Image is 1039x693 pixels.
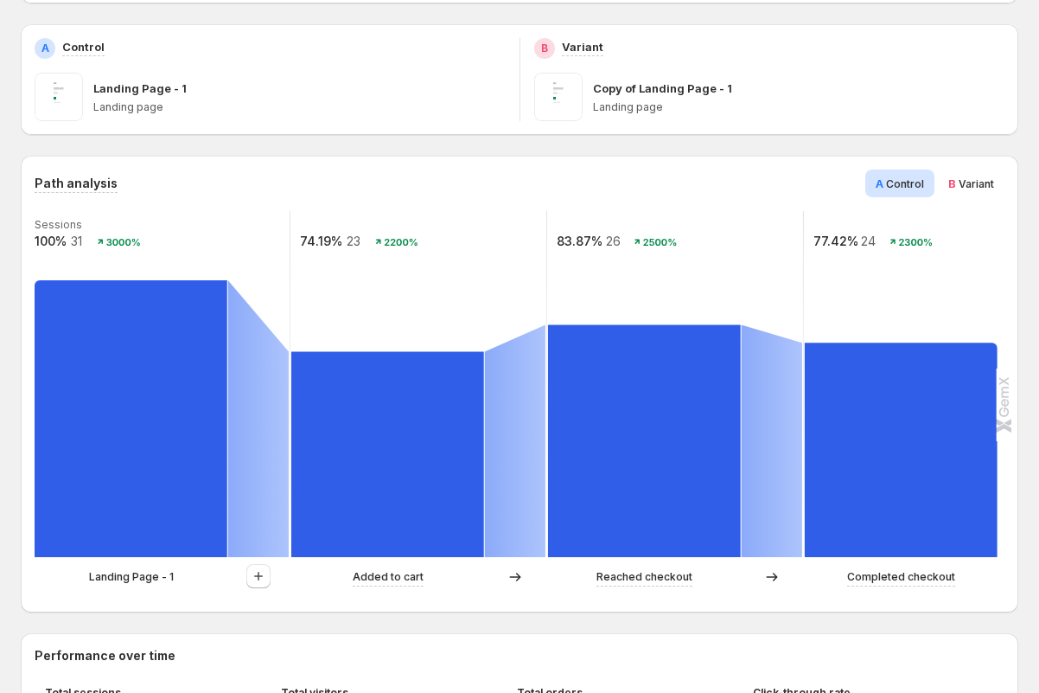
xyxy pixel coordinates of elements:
span: B [948,176,956,190]
path: Completed checkout: 24 [805,343,998,557]
p: Copy of Landing Page - 1 [593,80,732,97]
text: 2500% [643,236,678,248]
text: 100% [35,234,67,248]
p: Landing Page - 1 [89,568,174,586]
path: Added to cart: 23 [291,352,484,557]
text: 2200% [384,236,418,248]
path: Reached checkout: 26 [548,325,741,557]
text: 83.87% [557,234,602,248]
text: 26 [606,234,621,248]
text: 2300% [898,236,933,248]
p: Variant [562,38,603,55]
h2: A [41,42,49,55]
p: Landing Page - 1 [93,80,187,97]
text: 77.42% [813,234,858,248]
text: 31 [71,234,82,248]
img: Copy of Landing Page - 1 [534,73,583,121]
span: A [876,176,883,190]
p: Completed checkout [847,568,955,586]
text: 74.19% [300,234,342,248]
h3: Path analysis [35,175,118,192]
span: Variant [959,177,994,190]
span: Control [886,177,924,190]
h2: Performance over time [35,647,1004,664]
p: Control [62,38,105,55]
img: Landing Page - 1 [35,73,83,121]
h2: B [541,42,548,55]
text: 23 [347,234,360,248]
p: Reached checkout [596,568,692,586]
p: Landing page [593,100,1005,114]
p: Added to cart [353,568,424,586]
p: Landing page [93,100,506,114]
text: Sessions [35,218,82,231]
text: 3000% [106,236,141,248]
text: 24 [861,234,876,248]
